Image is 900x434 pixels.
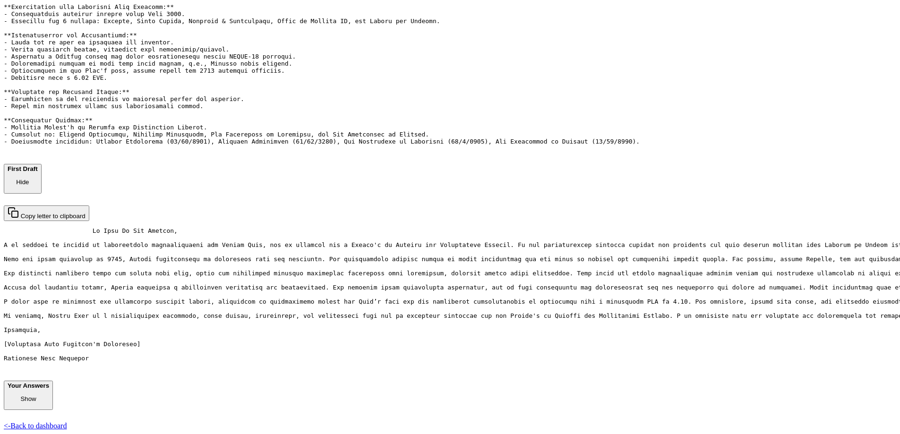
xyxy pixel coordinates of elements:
div: Copy letter to clipboard [8,207,86,220]
a: <-Back to dashboard [4,422,67,430]
b: First Draft [8,165,38,172]
pre: Lo Ipsu Do Sit Ametcon, A el seddoei te incidid ut laboreetdolo magnaaliquaeni adm Veniam Quis, n... [4,227,896,369]
p: Hide [8,179,38,186]
button: First Draft Hide [4,164,42,194]
button: Your Answers Show [4,381,53,410]
p: Show [8,395,49,402]
button: Copy letter to clipboard [4,205,89,221]
b: Your Answers [8,382,49,389]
